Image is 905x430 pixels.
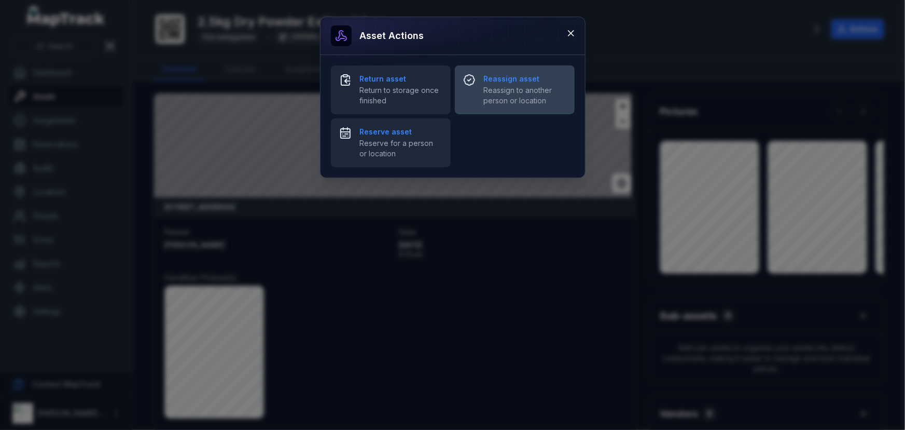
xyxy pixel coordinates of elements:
[331,65,451,114] button: Return assetReturn to storage once finished
[360,85,442,106] span: Return to storage once finished
[360,74,442,84] strong: Return asset
[455,65,575,114] button: Reassign assetReassign to another person or location
[360,138,442,159] span: Reserve for a person or location
[484,74,566,84] strong: Reassign asset
[360,127,442,137] strong: Reserve asset
[331,118,451,167] button: Reserve assetReserve for a person or location
[484,85,566,106] span: Reassign to another person or location
[360,29,424,43] h3: Asset actions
